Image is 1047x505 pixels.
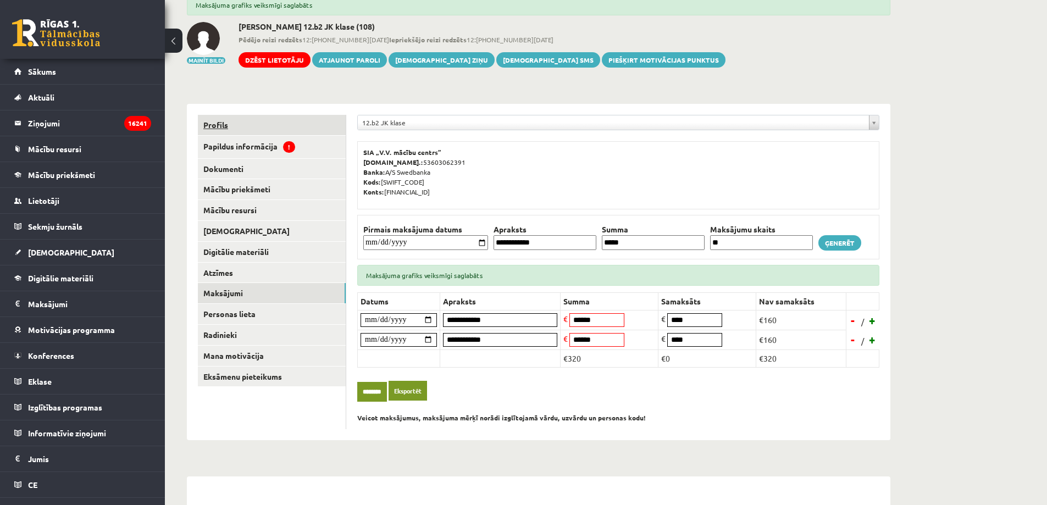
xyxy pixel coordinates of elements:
a: Piešķirt motivācijas punktus [602,52,725,68]
a: CE [14,472,151,497]
a: + [867,312,878,329]
a: Sākums [14,59,151,84]
th: Apraksts [491,224,599,235]
b: Konts: [363,187,384,196]
a: 12.b2 JK klase [358,115,879,130]
a: Rīgas 1. Tālmācības vidusskola [12,19,100,47]
a: Dokumenti [198,159,346,179]
a: Dzēst lietotāju [239,52,311,68]
td: €160 [756,330,846,349]
span: Eklase [28,376,52,386]
span: Mācību priekšmeti [28,170,95,180]
th: Summa [561,292,658,310]
b: Iepriekšējo reizi redzēts [389,35,467,44]
th: Summa [599,224,707,235]
span: € [661,314,666,324]
a: + [867,331,878,348]
span: Mācību resursi [28,144,81,154]
legend: Maksājumi [28,291,151,317]
th: Pirmais maksājuma datums [361,224,491,235]
a: Mana motivācija [198,346,346,366]
a: Profils [198,115,346,135]
b: Veicot maksājumus, maksājuma mērķī norādi izglītojamā vārdu, uzvārdu un personas kodu! [357,413,646,422]
a: Aktuāli [14,85,151,110]
a: - [847,312,858,329]
span: Konferences [28,351,74,360]
span: Sākums [28,66,56,76]
a: Mācību priekšmeti [198,179,346,199]
i: 16241 [124,116,151,131]
a: Eksāmenu pieteikums [198,367,346,387]
a: Personas lieta [198,304,346,324]
span: Lietotāji [28,196,59,206]
span: Informatīvie ziņojumi [28,428,106,438]
p: 53603062391 A/S Swedbanka [SWIFT_CODE] [FINANCIAL_ID] [363,147,873,197]
a: - [847,331,858,348]
th: Maksājumu skaits [707,224,816,235]
span: Sekmju žurnāls [28,221,82,231]
a: Eklase [14,369,151,394]
span: Aktuāli [28,92,54,102]
td: €320 [756,349,846,367]
legend: Ziņojumi [28,110,151,136]
a: Sekmju žurnāls [14,214,151,239]
b: SIA „V.V. mācību centrs” [363,148,442,157]
span: Digitālie materiāli [28,273,93,283]
a: [DEMOGRAPHIC_DATA] ziņu [389,52,495,68]
a: Konferences [14,343,151,368]
td: €160 [756,310,846,330]
td: €320 [561,349,658,367]
div: Maksājuma grafiks veiksmīgi saglabāts [357,265,879,286]
th: Nav samaksāts [756,292,846,310]
span: CE [28,480,37,490]
th: Apraksts [440,292,561,310]
h2: [PERSON_NAME] 12.b2 JK klase (108) [239,22,725,31]
a: Atzīmes [198,263,346,283]
span: € [563,314,568,324]
a: Ģenerēt [818,235,861,251]
span: / [860,316,866,328]
a: [DEMOGRAPHIC_DATA] SMS [496,52,600,68]
a: Radinieki [198,325,346,345]
span: 12.b2 JK klase [362,115,865,130]
th: Datums [358,292,440,310]
a: Mācību priekšmeti [14,162,151,187]
b: Kods: [363,177,381,186]
a: [DEMOGRAPHIC_DATA] [14,240,151,265]
span: Izglītības programas [28,402,102,412]
th: Samaksāts [658,292,756,310]
span: 12:[PHONE_NUMBER][DATE] 12:[PHONE_NUMBER][DATE] [239,35,725,45]
b: Pēdējo reizi redzēts [239,35,302,44]
button: Mainīt bildi [187,57,225,64]
a: Mācību resursi [198,200,346,220]
span: Motivācijas programma [28,325,115,335]
span: € [563,334,568,343]
b: [DOMAIN_NAME].: [363,158,423,167]
a: Digitālie materiāli [14,265,151,291]
a: Izglītības programas [14,395,151,420]
span: [DEMOGRAPHIC_DATA] [28,247,114,257]
a: Mācību resursi [14,136,151,162]
span: Jumis [28,454,49,464]
span: / [860,335,866,347]
b: Banka: [363,168,385,176]
a: Maksājumi [14,291,151,317]
img: Kristers Kalējs [187,22,220,55]
a: [DEMOGRAPHIC_DATA] [198,221,346,241]
span: ! [283,141,295,153]
a: Jumis [14,446,151,471]
a: Digitālie materiāli [198,242,346,262]
a: Maksājumi [198,283,346,303]
a: Eksportēt [389,381,427,401]
span: € [661,334,666,343]
a: Atjaunot paroli [312,52,387,68]
a: Motivācijas programma [14,317,151,342]
a: Papildus informācija! [198,136,346,158]
a: Lietotāji [14,188,151,213]
a: Informatīvie ziņojumi [14,420,151,446]
td: €0 [658,349,756,367]
a: Ziņojumi16241 [14,110,151,136]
